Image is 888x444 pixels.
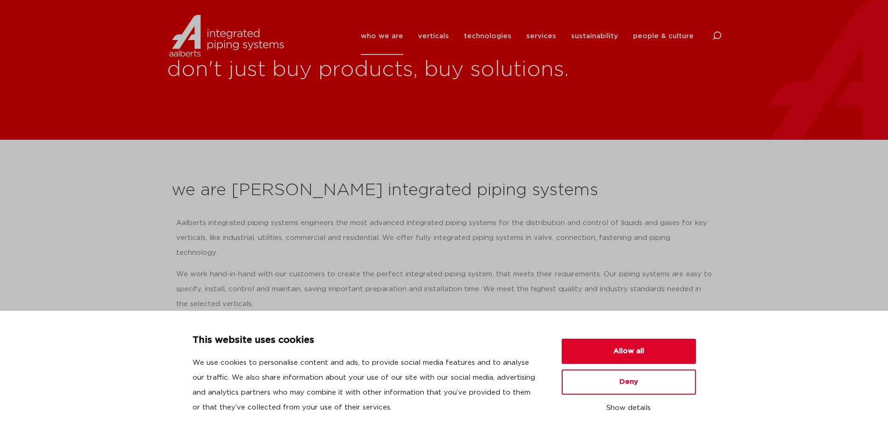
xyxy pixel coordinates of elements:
[464,17,511,55] a: technologies
[562,400,696,416] button: Show details
[193,333,539,348] p: This website uses cookies
[176,267,712,312] p: We work hand-in-hand with our customers to create the perfect integrated piping system, that meet...
[193,355,539,415] p: We use cookies to personalise content and ads, to provide social media features and to analyse ou...
[172,179,717,202] h2: we are [PERSON_NAME] integrated piping systems
[633,17,694,55] a: people & culture
[526,17,556,55] a: services
[361,17,403,55] a: who we are
[176,216,712,260] p: Aalberts integrated piping systems engineers the most advanced integrated piping systems for the ...
[418,17,449,55] a: verticals
[562,339,696,364] button: Allow all
[562,369,696,395] button: Deny
[361,17,694,55] nav: Menu
[571,17,618,55] a: sustainability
